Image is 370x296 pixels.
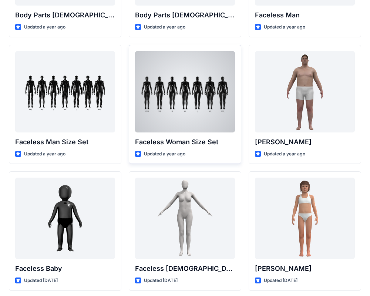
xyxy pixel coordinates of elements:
[24,23,65,31] p: Updated a year ago
[264,277,297,285] p: Updated [DATE]
[135,178,235,259] a: Faceless Female CN Lite
[255,10,355,20] p: Faceless Man
[135,51,235,132] a: Faceless Woman Size Set
[15,137,115,147] p: Faceless Man Size Set
[264,23,305,31] p: Updated a year ago
[135,263,235,274] p: Faceless [DEMOGRAPHIC_DATA] CN Lite
[255,51,355,132] a: Joseph
[144,277,178,285] p: Updated [DATE]
[15,51,115,132] a: Faceless Man Size Set
[135,10,235,20] p: Body Parts [DEMOGRAPHIC_DATA]
[255,263,355,274] p: [PERSON_NAME]
[15,178,115,259] a: Faceless Baby
[144,150,185,158] p: Updated a year ago
[24,150,65,158] p: Updated a year ago
[15,263,115,274] p: Faceless Baby
[15,10,115,20] p: Body Parts [DEMOGRAPHIC_DATA]
[24,277,58,285] p: Updated [DATE]
[144,23,185,31] p: Updated a year ago
[255,137,355,147] p: [PERSON_NAME]
[264,150,305,158] p: Updated a year ago
[135,137,235,147] p: Faceless Woman Size Set
[255,178,355,259] a: Emily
